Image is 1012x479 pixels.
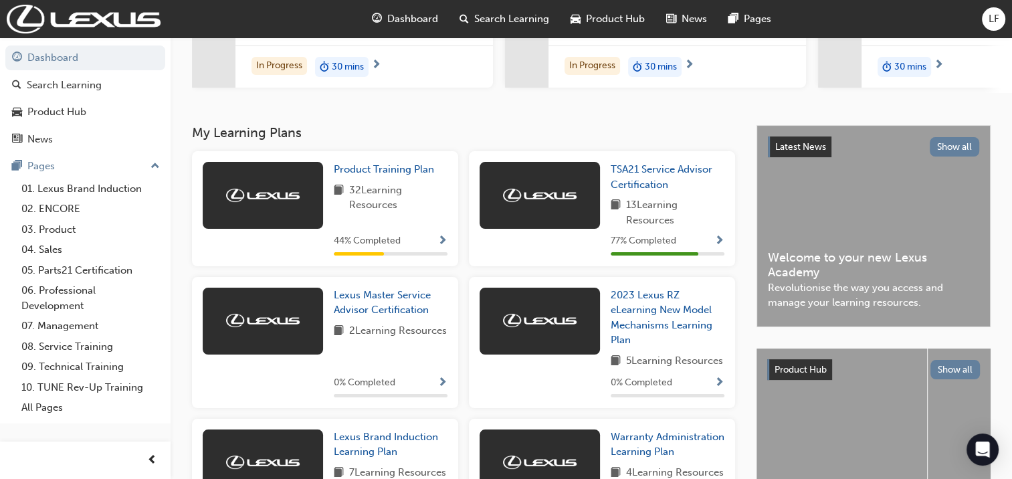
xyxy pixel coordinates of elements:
[361,5,449,33] a: guage-iconDashboard
[251,57,307,75] div: In Progress
[334,163,434,175] span: Product Training Plan
[334,288,447,318] a: Lexus Master Service Advisor Certification
[16,219,165,240] a: 03. Product
[334,323,344,340] span: book-icon
[882,58,892,76] span: duration-icon
[192,125,735,140] h3: My Learning Plans
[437,375,447,391] button: Show Progress
[503,189,577,202] img: Trak
[16,280,165,316] a: 06. Professional Development
[611,353,621,370] span: book-icon
[655,5,718,33] a: news-iconNews
[349,183,447,213] span: 32 Learning Resources
[12,161,22,173] span: pages-icon
[27,104,86,120] div: Product Hub
[611,431,724,458] span: Warranty Administration Learning Plan
[334,289,431,316] span: Lexus Master Service Advisor Certification
[565,57,620,75] div: In Progress
[894,60,926,75] span: 30 mins
[714,375,724,391] button: Show Progress
[387,11,438,27] span: Dashboard
[645,60,677,75] span: 30 mins
[611,289,712,347] span: 2023 Lexus RZ eLearning New Model Mechanisms Learning Plan
[371,60,381,72] span: next-icon
[586,11,645,27] span: Product Hub
[666,11,676,27] span: news-icon
[334,431,438,458] span: Lexus Brand Induction Learning Plan
[334,233,401,249] span: 44 % Completed
[611,288,724,348] a: 2023 Lexus RZ eLearning New Model Mechanisms Learning Plan
[682,11,707,27] span: News
[775,364,827,375] span: Product Hub
[768,250,979,280] span: Welcome to your new Lexus Academy
[16,316,165,337] a: 07. Management
[626,353,723,370] span: 5 Learning Resources
[728,11,738,27] span: pages-icon
[611,197,621,227] span: book-icon
[626,197,724,227] span: 13 Learning Resources
[334,429,447,460] a: Lexus Brand Induction Learning Plan
[12,80,21,92] span: search-icon
[332,60,364,75] span: 30 mins
[571,11,581,27] span: car-icon
[5,154,165,179] button: Pages
[503,314,577,327] img: Trak
[767,359,980,381] a: Product HubShow all
[226,314,300,327] img: Trak
[372,11,382,27] span: guage-icon
[744,11,771,27] span: Pages
[5,127,165,152] a: News
[27,78,102,93] div: Search Learning
[930,360,981,379] button: Show all
[16,239,165,260] a: 04. Sales
[334,162,439,177] a: Product Training Plan
[16,199,165,219] a: 02. ENCORE
[503,456,577,469] img: Trak
[474,11,549,27] span: Search Learning
[5,43,165,154] button: DashboardSearch LearningProduct HubNews
[12,52,22,64] span: guage-icon
[147,452,157,469] span: prev-icon
[226,189,300,202] img: Trak
[334,183,344,213] span: book-icon
[460,11,469,27] span: search-icon
[768,280,979,310] span: Revolutionise the way you access and manage your learning resources.
[27,159,55,174] div: Pages
[7,5,161,33] img: Trak
[16,179,165,199] a: 01. Lexus Brand Induction
[714,235,724,248] span: Show Progress
[718,5,782,33] a: pages-iconPages
[449,5,560,33] a: search-iconSearch Learning
[756,125,991,327] a: Latest NewsShow allWelcome to your new Lexus AcademyRevolutionise the way you access and manage y...
[768,136,979,158] a: Latest NewsShow all
[611,375,672,391] span: 0 % Completed
[437,235,447,248] span: Show Progress
[684,60,694,72] span: next-icon
[775,141,826,153] span: Latest News
[12,106,22,118] span: car-icon
[560,5,655,33] a: car-iconProduct Hub
[320,58,329,76] span: duration-icon
[633,58,642,76] span: duration-icon
[16,337,165,357] a: 08. Service Training
[5,100,165,124] a: Product Hub
[5,73,165,98] a: Search Learning
[714,233,724,250] button: Show Progress
[437,233,447,250] button: Show Progress
[989,11,999,27] span: LF
[611,233,676,249] span: 77 % Completed
[437,377,447,389] span: Show Progress
[5,45,165,70] a: Dashboard
[934,60,944,72] span: next-icon
[611,162,724,192] a: TSA21 Service Advisor Certification
[150,158,160,175] span: up-icon
[611,163,712,191] span: TSA21 Service Advisor Certification
[16,357,165,377] a: 09. Technical Training
[16,260,165,281] a: 05. Parts21 Certification
[12,134,22,146] span: news-icon
[982,7,1005,31] button: LF
[611,429,724,460] a: Warranty Administration Learning Plan
[967,434,999,466] div: Open Intercom Messenger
